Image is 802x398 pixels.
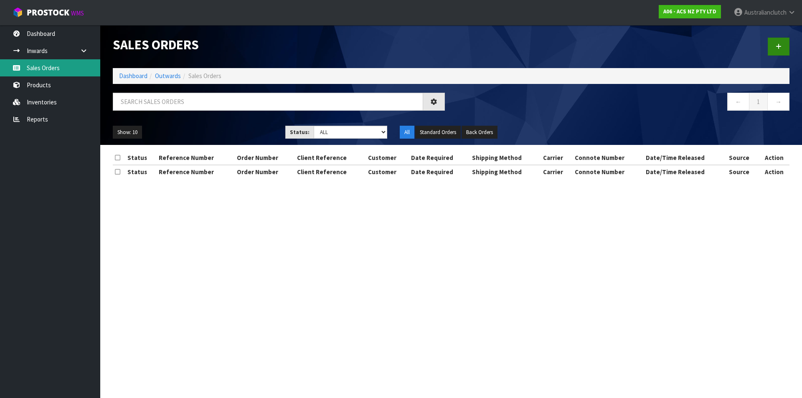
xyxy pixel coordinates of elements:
th: Date Required [409,151,470,165]
th: Date Required [409,165,470,178]
span: Sales Orders [188,72,221,80]
th: Client Reference [295,165,366,178]
strong: Status: [290,129,310,136]
a: 1 [749,93,768,111]
th: Order Number [235,165,295,178]
span: Australianclutch [744,8,787,16]
th: Client Reference [295,151,366,165]
a: → [767,93,789,111]
th: Order Number [235,151,295,165]
th: Connote Number [573,165,644,178]
small: WMS [71,9,84,17]
th: Connote Number [573,151,644,165]
button: All [400,126,414,139]
th: Action [759,151,789,165]
th: Carrier [541,151,573,165]
a: Outwards [155,72,181,80]
th: Reference Number [157,165,235,178]
th: Carrier [541,165,573,178]
nav: Page navigation [457,93,789,113]
th: Source [727,151,759,165]
input: Search sales orders [113,93,423,111]
th: Customer [366,165,409,178]
th: Customer [366,151,409,165]
th: Shipping Method [470,151,541,165]
button: Show: 10 [113,126,142,139]
th: Source [727,165,759,178]
th: Date/Time Released [644,151,727,165]
th: Reference Number [157,151,235,165]
th: Status [125,151,157,165]
span: ProStock [27,7,69,18]
strong: A06 - ACS NZ PTY LTD [663,8,716,15]
button: Back Orders [462,126,497,139]
img: cube-alt.png [13,7,23,18]
th: Shipping Method [470,165,541,178]
a: Dashboard [119,72,147,80]
h1: Sales Orders [113,38,445,52]
th: Action [759,165,789,178]
a: ← [727,93,749,111]
button: Standard Orders [415,126,461,139]
th: Status [125,165,157,178]
th: Date/Time Released [644,165,727,178]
